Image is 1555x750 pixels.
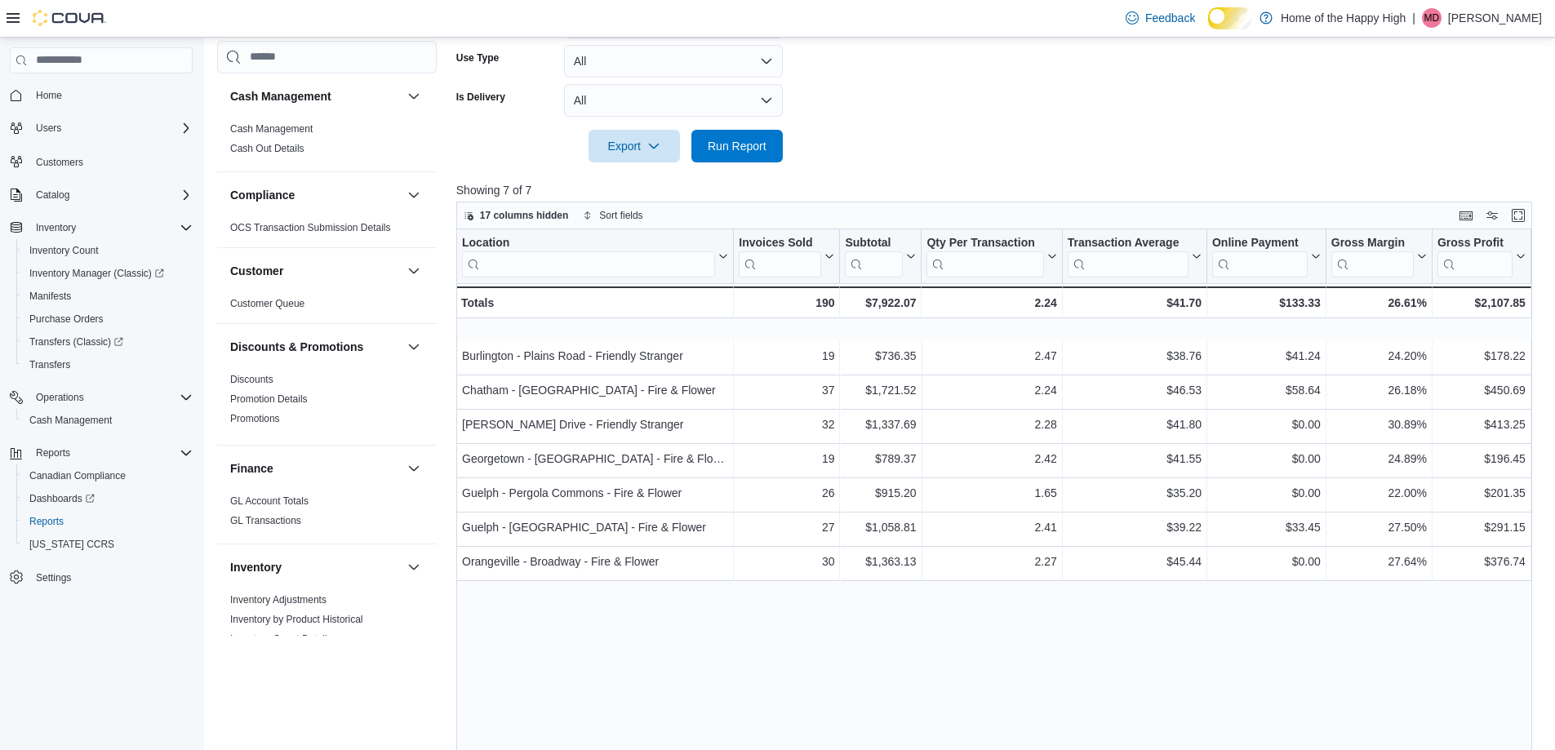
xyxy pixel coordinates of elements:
a: Dashboards [23,489,101,508]
span: Dashboards [29,492,95,505]
span: Customer Queue [230,297,304,310]
div: $1,058.81 [845,517,916,536]
button: Location [462,236,728,277]
div: Discounts & Promotions [217,370,437,445]
div: $0.00 [1212,551,1321,570]
div: 27 [739,517,834,536]
div: Invoices Sold [739,236,821,277]
a: Inventory Adjustments [230,594,327,606]
h3: Customer [230,263,283,279]
p: | [1412,8,1415,28]
span: Settings [36,571,71,584]
span: Home [29,85,193,105]
span: Inventory Manager (Classic) [23,264,193,283]
div: Totals [461,293,728,313]
span: Inventory Count [23,241,193,260]
button: Qty Per Transaction [926,236,1056,277]
button: Cash Management [230,88,401,104]
div: 30.89% [1331,414,1427,433]
button: Customer [404,261,424,281]
div: 2.24 [926,293,1056,313]
button: 17 columns hidden [457,206,575,225]
div: Invoices Sold [739,236,821,251]
a: Promotions [230,413,280,424]
div: $0.00 [1212,448,1321,468]
button: Compliance [230,187,401,203]
a: Canadian Compliance [23,466,132,486]
div: $41.55 [1068,448,1202,468]
div: Location [462,236,715,251]
span: Catalog [29,185,193,205]
a: Home [29,86,69,105]
a: Purchase Orders [23,309,110,329]
div: $58.64 [1212,379,1321,399]
span: Purchase Orders [29,313,104,326]
button: [US_STATE] CCRS [16,533,199,556]
button: All [564,84,783,117]
div: $1,363.13 [845,551,916,570]
span: Transfers [29,358,70,371]
span: Reports [36,446,70,459]
span: Sort fields [599,209,642,222]
button: Home [3,83,199,107]
button: Keyboard shortcuts [1456,206,1476,225]
a: Manifests [23,286,78,306]
p: Showing 7 of 7 [456,182,1544,198]
button: Inventory Count [16,239,199,262]
div: $46.53 [1068,379,1202,399]
a: Inventory Count Details [230,633,332,645]
div: Meg Driscoll [1422,8,1442,28]
div: $7,922.07 [845,293,916,313]
span: Inventory by Product Historical [230,613,363,626]
input: Dark Mode [1208,7,1251,29]
button: Catalog [29,185,76,205]
button: Online Payment [1212,236,1321,277]
div: Qty Per Transaction [926,236,1043,277]
div: $413.25 [1437,414,1526,433]
div: Cash Management [217,119,437,171]
span: MD [1424,8,1440,28]
div: 26 [739,482,834,502]
span: Canadian Compliance [23,466,193,486]
a: Cash Out Details [230,143,304,154]
a: Transfers (Classic) [16,331,199,353]
a: OCS Transaction Submission Details [230,222,391,233]
div: Customer [217,294,437,323]
a: Discounts [230,374,273,385]
button: Reports [3,442,199,464]
span: Inventory Manager (Classic) [29,267,164,280]
div: Location [462,236,715,277]
div: 27.64% [1331,551,1427,570]
button: Gross Profit [1437,236,1526,277]
div: $0.00 [1212,414,1321,433]
a: Customers [29,153,90,172]
span: Transfers [23,355,193,375]
span: Users [29,118,193,138]
div: Chatham - [GEOGRAPHIC_DATA] - Fire & Flower [462,379,728,399]
h3: Inventory [230,559,282,575]
span: Cash Management [29,414,112,427]
div: $133.33 [1212,293,1321,313]
div: $291.15 [1437,517,1526,536]
div: $45.44 [1068,551,1202,570]
button: Compliance [404,185,424,205]
div: Gross Profit [1437,236,1513,251]
div: Guelph - Pergola Commons - Fire & Flower [462,482,728,502]
div: 2.47 [926,345,1056,365]
div: Georgetown - [GEOGRAPHIC_DATA] - Fire & Flower [462,448,728,468]
div: $41.24 [1212,345,1321,365]
span: Settings [29,567,193,588]
div: Gross Margin [1331,236,1414,277]
div: $178.22 [1437,345,1526,365]
button: Transaction Average [1068,236,1202,277]
span: Inventory Count Details [230,632,332,646]
button: Cash Management [404,87,424,106]
a: Dashboards [16,487,199,510]
button: Settings [3,566,199,589]
div: 24.89% [1331,448,1427,468]
div: 19 [739,345,834,365]
div: 37 [739,379,834,399]
a: GL Account Totals [230,495,309,507]
button: Operations [29,388,91,407]
div: $33.45 [1212,517,1321,536]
